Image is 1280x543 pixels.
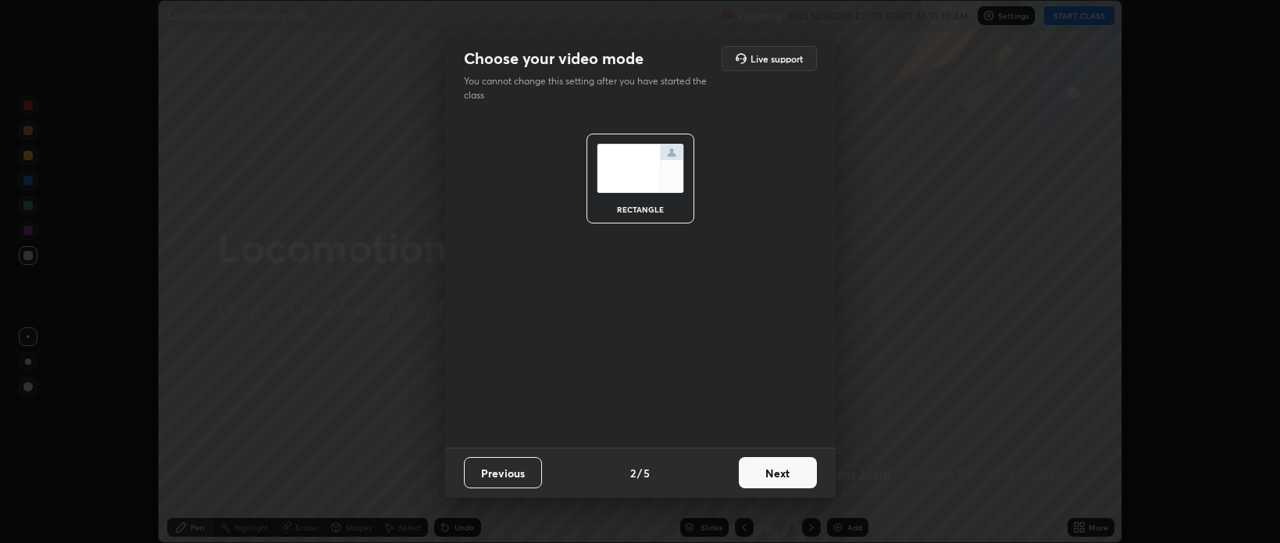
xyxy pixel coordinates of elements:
[464,457,542,488] button: Previous
[597,144,684,193] img: normalScreenIcon.ae25ed63.svg
[609,205,672,213] div: rectangle
[644,465,650,481] h4: 5
[464,74,717,102] p: You cannot change this setting after you have started the class
[751,54,803,63] h5: Live support
[637,465,642,481] h4: /
[630,465,636,481] h4: 2
[464,48,644,69] h2: Choose your video mode
[739,457,817,488] button: Next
